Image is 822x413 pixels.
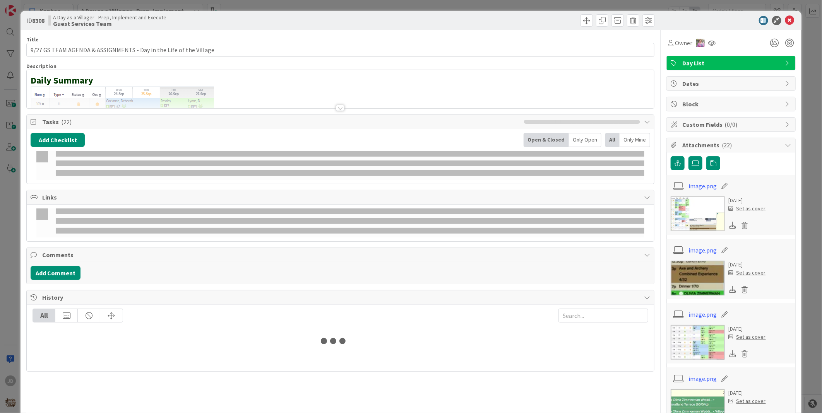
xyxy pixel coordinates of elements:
[682,140,781,150] span: Attachments
[569,133,601,147] div: Only Open
[26,36,39,43] label: Title
[31,266,80,280] button: Add Comment
[26,43,654,57] input: type card name here...
[729,196,766,205] div: [DATE]
[31,133,85,147] button: Add Checklist
[675,38,692,48] span: Owner
[682,79,781,88] span: Dates
[682,99,781,109] span: Block
[53,14,166,20] span: A Day as a Villager - Prep, Implement and Execute
[725,121,738,128] span: ( 0/0 )
[722,141,732,149] span: ( 22 )
[32,17,45,24] b: 8308
[682,120,781,129] span: Custom Fields
[688,181,717,191] a: image.png
[26,16,45,25] span: ID
[42,117,520,126] span: Tasks
[26,63,57,70] span: Description
[696,39,705,47] img: OM
[729,261,766,269] div: [DATE]
[33,309,55,322] div: All
[42,293,640,302] span: History
[524,133,569,147] div: Open & Closed
[620,133,650,147] div: Only Mine
[688,374,717,383] a: image.png
[61,118,72,126] span: ( 22 )
[729,220,737,230] div: Download
[31,74,93,86] strong: Daily Summary
[688,310,717,319] a: image.png
[729,325,766,333] div: [DATE]
[682,58,781,68] span: Day List
[729,389,766,397] div: [DATE]
[729,397,766,405] div: Set as cover
[558,309,648,323] input: Search...
[729,333,766,341] div: Set as cover
[729,349,737,359] div: Download
[31,86,214,294] img: image.png
[42,193,640,202] span: Links
[42,250,640,259] span: Comments
[53,20,166,27] b: Guest Services Team
[688,246,717,255] a: image.png
[729,269,766,277] div: Set as cover
[605,133,620,147] div: All
[729,285,737,295] div: Download
[729,205,766,213] div: Set as cover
